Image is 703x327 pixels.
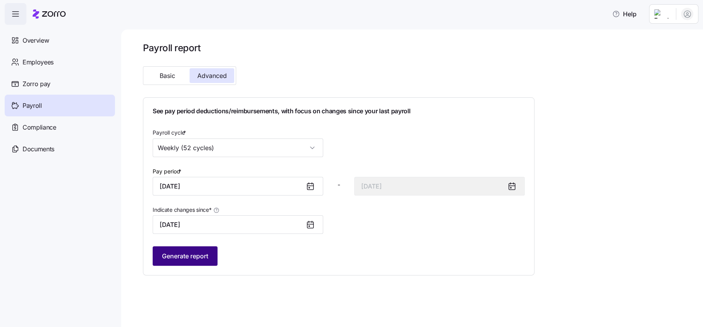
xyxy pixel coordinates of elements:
[162,251,208,261] span: Generate report
[5,73,115,95] a: Zorro pay
[23,101,42,111] span: Payroll
[23,144,54,154] span: Documents
[153,138,323,157] input: Payroll cycle
[23,57,54,67] span: Employees
[153,128,188,137] label: Payroll cycle
[23,36,49,45] span: Overview
[197,73,227,79] span: Advanced
[5,138,115,160] a: Documents
[654,9,670,19] img: Employer logo
[153,107,525,115] h1: See pay period deductions/reimbursements, with focus on changes since your last payroll
[23,79,50,89] span: Zorro pay
[5,95,115,116] a: Payroll
[338,180,340,190] span: -
[612,9,637,19] span: Help
[143,42,534,54] h1: Payroll report
[153,177,323,196] input: Start date
[5,51,115,73] a: Employees
[153,206,212,214] span: Indicate changes since *
[5,29,115,51] a: Overview
[606,6,643,22] button: Help
[354,177,525,196] input: End date
[5,116,115,138] a: Compliance
[160,73,175,79] span: Basic
[153,215,323,234] input: Date of last payroll update
[23,123,56,132] span: Compliance
[153,246,218,266] button: Generate report
[153,167,183,176] label: Pay period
